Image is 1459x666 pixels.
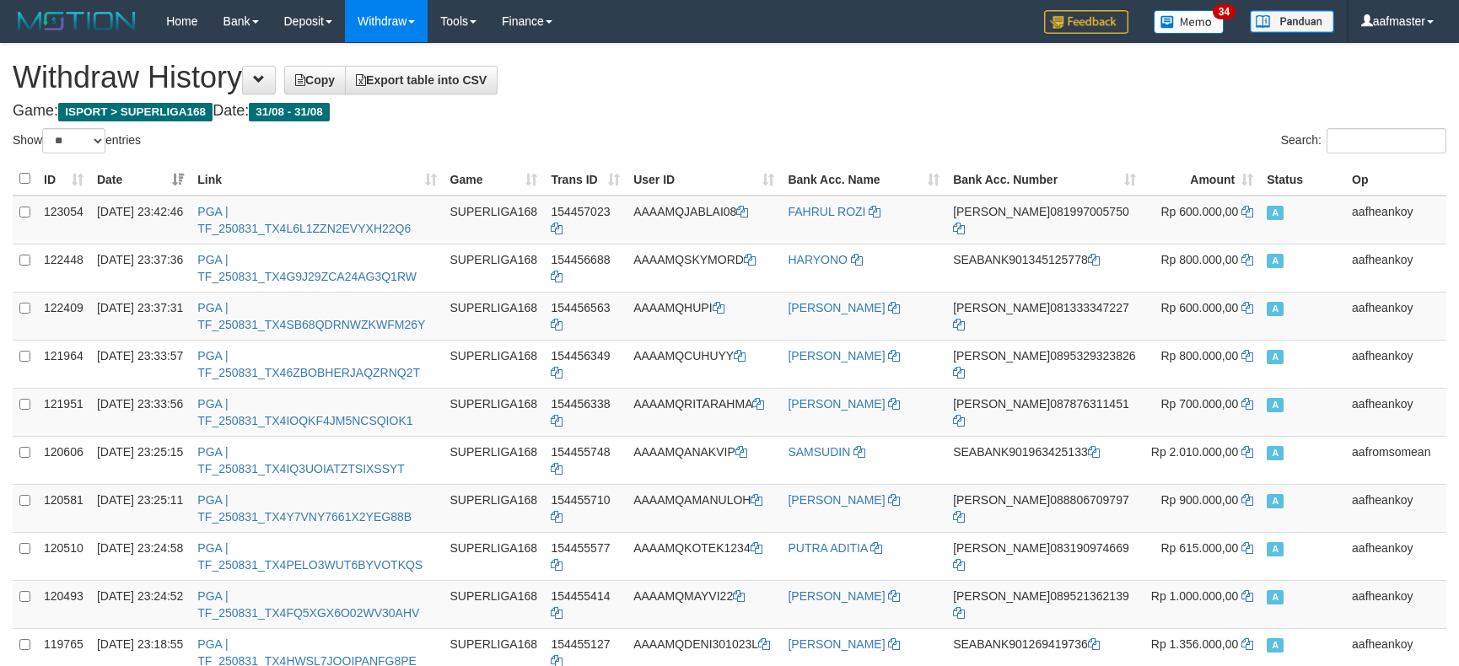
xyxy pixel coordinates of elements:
[191,163,443,196] th: Link: activate to sort column ascending
[1267,302,1284,316] span: Approved - Marked by aafheankoy
[1345,436,1446,484] td: aafromsomean
[1345,196,1446,244] td: aafheankoy
[90,196,191,244] td: [DATE] 23:42:46
[37,340,90,388] td: 121964
[1267,206,1284,220] span: Approved - Marked by aafheankoy
[544,163,627,196] th: Trans ID: activate to sort column ascending
[1281,128,1446,153] label: Search:
[37,532,90,580] td: 120510
[953,253,1009,266] span: SEABANK
[1267,350,1284,364] span: Approved - Marked by aafheankoy
[627,244,781,292] td: AAAAMQSKYMORD
[953,301,1050,314] span: [PERSON_NAME]
[1267,590,1284,604] span: Approved - Marked by aafheankoy
[197,349,420,379] a: PGA | TF_250831_TX46ZBOBHERJAQZRNQ2T
[1345,532,1446,580] td: aafheankoy
[1345,292,1446,340] td: aafheankoy
[627,340,781,388] td: AAAAMQCUHUYY
[946,340,1142,388] td: 0895329323826
[1267,446,1284,460] span: Approved - Marked by aafromsomean
[37,163,90,196] th: ID: activate to sort column ascending
[953,445,1009,459] span: SEABANK
[544,292,627,340] td: 154456563
[1345,244,1446,292] td: aafheankoy
[284,66,346,94] a: Copy
[1345,163,1446,196] th: Op
[781,163,946,196] th: Bank Acc. Name: activate to sort column ascending
[627,292,781,340] td: AAAAMQHUPI
[37,484,90,532] td: 120581
[345,66,498,94] a: Export table into CSV
[90,244,191,292] td: [DATE] 23:37:36
[1327,128,1446,153] input: Search:
[295,73,335,87] span: Copy
[1143,163,1261,196] th: Amount: activate to sort column ascending
[946,532,1142,580] td: 083190974669
[1250,10,1334,33] img: panduan.png
[197,493,412,524] a: PGA | TF_250831_TX4Y7VNY7661X2YEG88B
[197,589,419,620] a: PGA | TF_250831_TX4FQ5XGX6O02WV30AHV
[37,196,90,244] td: 123054
[90,388,191,436] td: [DATE] 23:33:56
[90,436,191,484] td: [DATE] 23:25:15
[1154,10,1225,34] img: Button%20Memo.svg
[1267,398,1284,412] span: Approved - Marked by aafheankoy
[444,163,545,196] th: Game: activate to sort column ascending
[627,196,781,244] td: AAAAMQJABLAI08
[444,292,545,340] td: SUPERLIGA168
[953,541,1050,555] span: [PERSON_NAME]
[946,163,1142,196] th: Bank Acc. Number: activate to sort column ascending
[1151,637,1239,651] span: Rp 1.356.000,00
[953,589,1050,603] span: [PERSON_NAME]
[788,541,867,555] a: PUTRA ADITIA
[1160,397,1238,411] span: Rp 700.000,00
[544,196,627,244] td: 154457023
[37,244,90,292] td: 122448
[37,388,90,436] td: 121951
[444,196,545,244] td: SUPERLIGA168
[544,244,627,292] td: 154456688
[946,292,1142,340] td: 081333347227
[1160,253,1238,266] span: Rp 800.000,00
[544,532,627,580] td: 154455577
[946,388,1142,436] td: 087876311451
[946,580,1142,628] td: 089521362139
[249,103,330,121] span: 31/08 - 31/08
[627,580,781,628] td: AAAAMQMAYVI22
[90,580,191,628] td: [DATE] 23:24:52
[90,340,191,388] td: [DATE] 23:33:57
[788,493,885,507] a: [PERSON_NAME]
[197,445,405,475] a: PGA | TF_250831_TX4IQ3UOIATZTSIXSSYT
[1160,493,1238,507] span: Rp 900.000,00
[444,340,545,388] td: SUPERLIGA168
[1160,205,1238,218] span: Rp 600.000,00
[197,541,423,572] a: PGA | TF_250831_TX4PELO3WUT6BYVOTKQS
[13,8,141,34] img: MOTION_logo.png
[788,349,885,363] a: [PERSON_NAME]
[197,397,412,427] a: PGA | TF_250831_TX4IOQKF4JM5NCSQIOK1
[197,205,411,235] a: PGA | TF_250831_TX4L6L1ZZN2EVYXH22Q6
[1267,494,1284,508] span: Approved - Marked by aafheankoy
[1345,388,1446,436] td: aafheankoy
[953,637,1009,651] span: SEABANK
[953,349,1050,363] span: [PERSON_NAME]
[13,61,1446,94] h1: Withdraw History
[1345,340,1446,388] td: aafheankoy
[1267,542,1284,556] span: Approved - Marked by aafheankoy
[788,589,885,603] a: [PERSON_NAME]
[13,103,1446,120] h4: Game: Date:
[1160,541,1238,555] span: Rp 615.000,00
[788,397,885,411] a: [PERSON_NAME]
[788,637,885,651] a: [PERSON_NAME]
[544,436,627,484] td: 154455748
[788,205,865,218] a: FAHRUL ROZI
[13,128,141,153] label: Show entries
[37,292,90,340] td: 122409
[544,388,627,436] td: 154456338
[946,244,1142,292] td: 901345125778
[37,580,90,628] td: 120493
[444,580,545,628] td: SUPERLIGA168
[58,103,213,121] span: ISPORT > SUPERLIGA168
[356,73,487,87] span: Export table into CSV
[197,253,417,283] a: PGA | TF_250831_TX4G9J29ZCA24AG3Q1RW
